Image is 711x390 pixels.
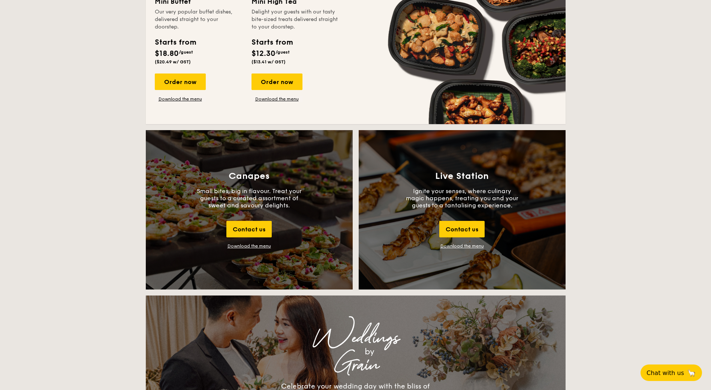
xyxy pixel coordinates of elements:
[439,221,485,237] div: Contact us
[155,73,206,90] div: Order now
[193,187,305,209] p: Small bites, big in flavour. Treat your guests to a curated assortment of sweet and savoury delig...
[155,8,242,31] div: Our very popular buffet dishes, delivered straight to your doorstep.
[155,49,179,58] span: $18.80
[239,345,500,358] div: by
[155,96,206,102] a: Download the menu
[179,49,193,55] span: /guest
[435,171,489,181] h3: Live Station
[251,96,302,102] a: Download the menu
[687,369,696,377] span: 🦙
[440,243,484,249] a: Download the menu
[229,171,269,181] h3: Canapes
[212,331,500,345] div: Weddings
[251,37,292,48] div: Starts from
[212,358,500,372] div: Grain
[251,49,275,58] span: $12.30
[406,187,518,209] p: Ignite your senses, where culinary magic happens, treating you and your guests to a tantalising e...
[251,73,302,90] div: Order now
[226,221,272,237] div: Contact us
[641,364,702,381] button: Chat with us🦙
[155,59,191,64] span: ($20.49 w/ GST)
[647,369,684,376] span: Chat with us
[251,59,286,64] span: ($13.41 w/ GST)
[275,49,290,55] span: /guest
[228,243,271,249] div: Download the menu
[251,8,339,31] div: Delight your guests with our tasty bite-sized treats delivered straight to your doorstep.
[155,37,196,48] div: Starts from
